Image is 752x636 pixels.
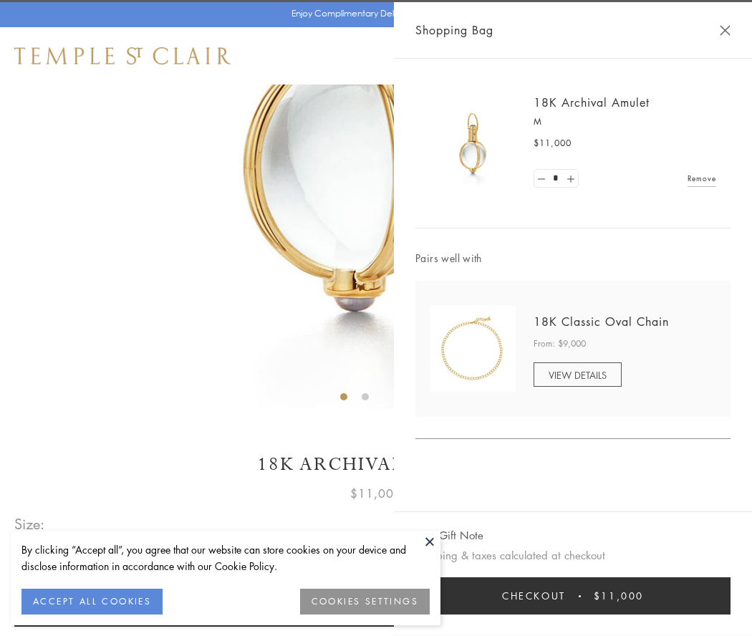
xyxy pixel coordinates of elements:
[350,484,402,503] span: $11,000
[563,170,577,188] a: Set quantity to 2
[534,362,622,387] a: VIEW DETAILS
[534,136,572,150] span: $11,000
[534,170,549,188] a: Set quantity to 0
[415,526,483,544] button: Add Gift Note
[14,452,738,477] h1: 18K Archival Amulet
[21,589,163,615] button: ACCEPT ALL COOKIES
[14,512,46,536] span: Size:
[594,588,644,604] span: $11,000
[430,100,516,186] img: 18K Archival Amulet
[720,25,731,36] button: Close Shopping Bag
[534,95,650,110] a: 18K Archival Amulet
[21,541,430,574] div: By clicking “Accept all”, you agree that our website can store cookies on your device and disclos...
[415,21,493,39] span: Shopping Bag
[415,250,731,266] span: Pairs well with
[415,546,731,564] p: Shipping & taxes calculated at checkout
[688,170,716,186] a: Remove
[534,337,586,351] span: From: $9,000
[300,589,430,615] button: COOKIES SETTINGS
[534,115,716,129] p: M
[549,368,607,382] span: VIEW DETAILS
[291,6,454,21] p: Enjoy Complimentary Delivery & Returns
[415,577,731,615] button: Checkout $11,000
[502,588,566,604] span: Checkout
[14,47,231,64] img: Temple St. Clair
[534,314,669,329] a: 18K Classic Oval Chain
[430,306,516,392] img: N88865-OV18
